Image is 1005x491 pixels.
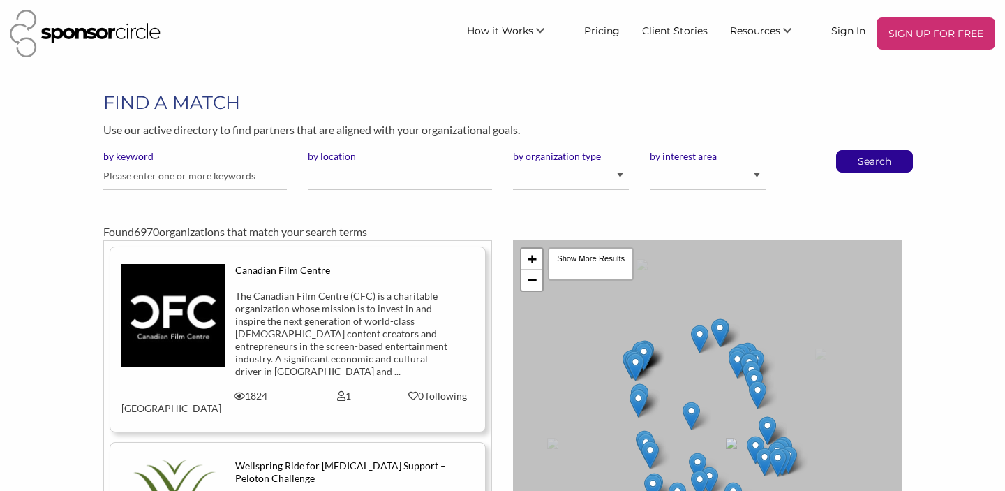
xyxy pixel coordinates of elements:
[308,150,492,163] label: by location
[548,247,634,281] div: Show More Results
[467,24,533,37] span: How it Works
[882,23,990,44] p: SIGN UP FOR FREE
[103,121,902,139] p: Use our active directory to find partners that are aligned with your organizational goals.
[573,17,631,43] a: Pricing
[401,390,474,402] div: 0 following
[851,151,898,172] button: Search
[456,17,573,50] li: How it Works
[121,264,225,368] img: tys7ftntgowgismeyatu
[111,390,204,415] div: [GEOGRAPHIC_DATA]
[103,163,288,190] input: Please enter one or more keywords
[134,225,159,238] span: 6970
[631,17,719,43] a: Client Stories
[521,249,542,270] a: Zoom in
[103,150,288,163] label: by keyword
[820,17,877,43] a: Sign In
[103,223,902,240] div: Found organizations that match your search terms
[297,390,391,402] div: 1
[730,24,780,37] span: Resources
[513,150,629,163] label: by organization type
[103,90,902,115] h1: FIND A MATCH
[121,264,475,416] a: Canadian Film Centre The Canadian Film Centre (CFC) is a charitable organization whose mission is...
[235,460,453,485] div: Wellspring Ride for [MEDICAL_DATA] Support – Peloton Challenge
[235,264,453,277] div: Canadian Film Centre
[719,17,820,50] li: Resources
[650,150,766,163] label: by interest area
[204,390,297,402] div: 1824
[235,290,453,378] div: The Canadian Film Centre (CFC) is a charitable organization whose mission is to invest in and ins...
[10,10,161,57] img: Sponsor Circle Logo
[521,270,542,291] a: Zoom out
